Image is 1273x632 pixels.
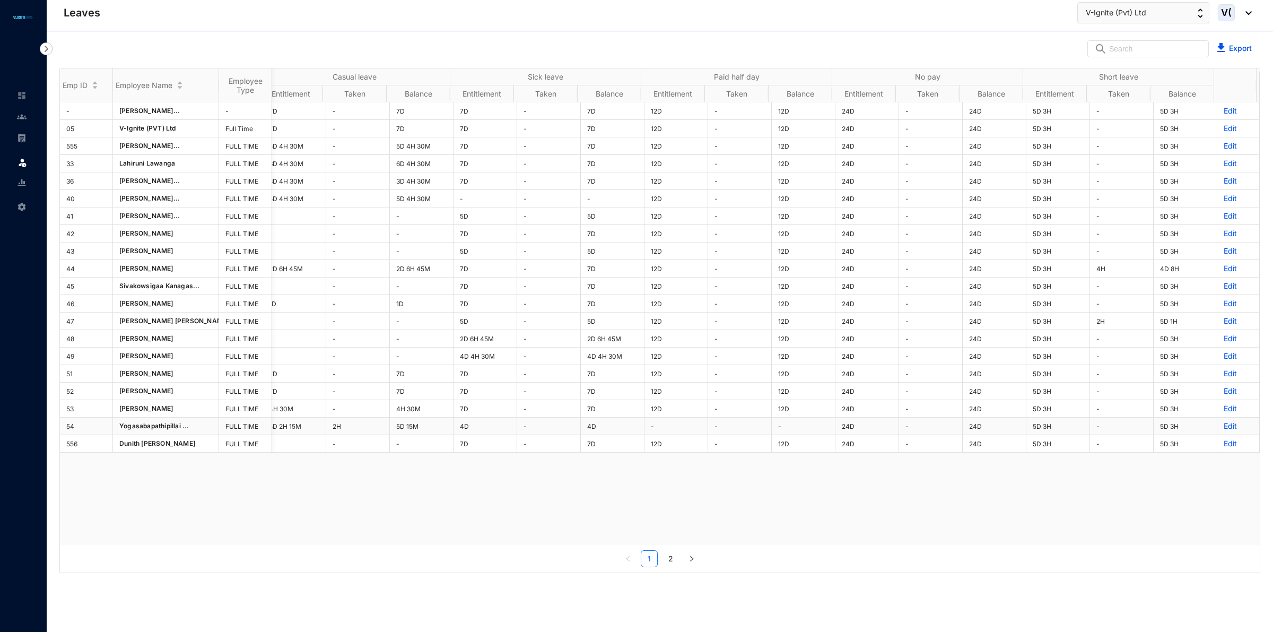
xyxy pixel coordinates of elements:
td: - [326,243,390,260]
p: Lahiruni Lawanga [119,158,212,169]
td: 7D [581,260,644,278]
td: 12D [644,278,708,295]
td: - [517,155,581,172]
td: - [1090,225,1154,243]
img: leave.99b8a76c7fa76a53782d.svg [17,157,28,168]
td: FULL TIME [219,278,272,295]
th: Entitlement [832,85,896,102]
td: 47 [60,313,113,330]
td: - [390,278,454,295]
td: 24D [835,260,899,278]
img: settings-unselected.1febfda315e6e19643a1.svg [17,202,27,212]
td: 7D [454,155,517,172]
img: up-down-arrow.74152d26bf9780fbf563ca9c90304185.svg [1198,8,1203,18]
td: 24D [963,137,1026,155]
td: 24D [963,313,1026,330]
th: Employee Name [113,68,219,102]
td: - [708,190,772,207]
td: - [219,102,272,120]
td: 24D [835,155,899,172]
td: 12D [772,102,835,120]
td: 24D [835,102,899,120]
td: 12D [644,225,708,243]
td: 24D [963,102,1026,120]
td: 5D [581,243,644,260]
td: 5D 3H [1154,172,1217,190]
td: 5D 3H [1154,137,1217,155]
button: Export [1209,40,1260,57]
td: - [326,155,390,172]
th: No pay [832,68,1023,85]
img: people-unselected.118708e94b43a90eceab.svg [17,112,27,122]
span: Emp ID [63,81,88,90]
th: Entitlement [450,85,514,102]
td: 24D [835,120,899,137]
td: 5D 3H [1026,102,1090,120]
span: Employee Name [116,81,172,90]
td: - [708,278,772,295]
td: 12D [772,190,835,207]
p: Edit [1224,298,1253,309]
img: report-unselected.e6a6b4230fc7da01f883.svg [17,178,27,187]
td: 12D [644,190,708,207]
img: search.8ce656024d3affaeffe32e5b30621cb7.svg [1094,44,1107,54]
td: 5D 4H 30M [390,190,454,207]
th: Entitlement [259,85,323,102]
td: - [708,260,772,278]
p: Edit [1224,123,1253,134]
td: - [708,155,772,172]
p: [PERSON_NAME] [119,246,212,256]
span: [PERSON_NAME]... [119,142,180,150]
span: left [625,556,631,562]
li: 2 [662,550,679,567]
td: 12D [644,243,708,260]
td: - [326,295,390,313]
td: FULL TIME [219,137,272,155]
td: FULL TIME [219,172,272,190]
td: - [899,120,963,137]
td: - [263,278,326,295]
img: blue-download.5ef7b2b032fd340530a27f4ceaf19358.svg [1217,43,1225,52]
td: - [899,260,963,278]
td: 24D [835,137,899,155]
td: - [708,102,772,120]
td: 5D 3H [1026,260,1090,278]
td: 7D [454,102,517,120]
td: 7D [390,102,454,120]
td: - [708,295,772,313]
td: - [581,190,644,207]
td: 12D [772,243,835,260]
td: 24D [963,120,1026,137]
td: 7D [454,225,517,243]
td: 12D [644,313,708,330]
td: - [263,225,326,243]
td: - [263,207,326,225]
td: 05 [60,120,113,137]
td: 24D [835,225,899,243]
span: [PERSON_NAME]... [119,107,180,115]
td: 7D [581,225,644,243]
th: Taken [1087,85,1150,102]
td: 12D [772,120,835,137]
td: 12D [644,102,708,120]
span: Sivakowsigaa Kanagas... [119,282,200,290]
img: logo [11,14,34,21]
th: Entitlement [1023,85,1087,102]
td: - [899,295,963,313]
td: 2D 6H 45M [390,260,454,278]
li: Reports [8,172,34,193]
td: FULL TIME [219,295,272,313]
td: 2D 6H 45M [263,260,326,278]
span: right [688,556,695,562]
td: 2H [1090,313,1154,330]
input: Search [1109,41,1202,57]
td: - [517,137,581,155]
td: 33 [60,155,113,172]
td: - [517,207,581,225]
th: Emp ID [60,68,113,102]
td: 12D [772,207,835,225]
td: - [517,120,581,137]
th: Casual leave [259,68,450,85]
td: - [1090,172,1154,190]
td: - [326,137,390,155]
